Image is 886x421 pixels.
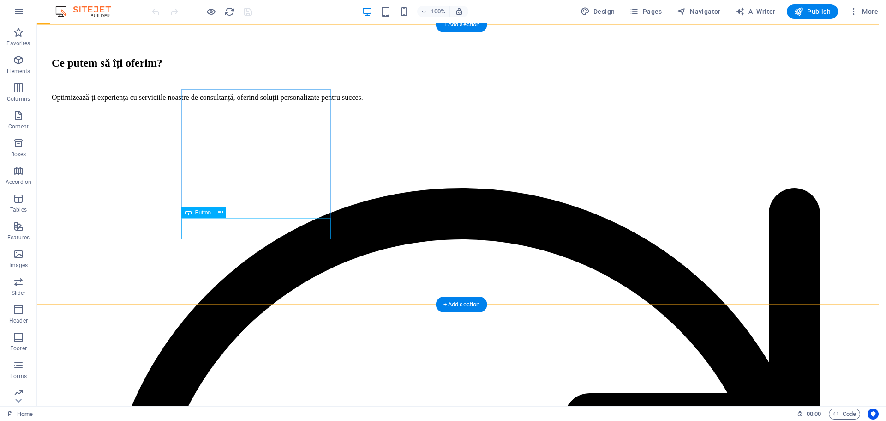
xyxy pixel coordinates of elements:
p: Favorites [6,40,30,47]
i: On resize automatically adjust zoom level to fit chosen device. [455,7,463,16]
div: Design (Ctrl+Alt+Y) [577,4,619,19]
span: More [849,7,878,16]
span: Code [833,409,856,420]
span: Pages [629,7,662,16]
span: AI Writer [736,7,776,16]
i: Reload page [224,6,235,17]
button: Usercentrics [868,409,879,420]
p: Columns [7,95,30,103]
p: Slider [12,289,26,297]
button: AI Writer [732,4,779,19]
button: Publish [787,4,838,19]
button: Code [829,409,860,420]
p: Boxes [11,151,26,158]
button: 100% [417,6,450,17]
span: Navigator [677,7,721,16]
button: Navigator [673,4,724,19]
span: Publish [794,7,831,16]
img: Editor Logo [53,6,122,17]
p: Footer [10,345,27,352]
h6: Session time [797,409,821,420]
p: Features [7,234,30,241]
p: Content [8,123,29,130]
p: Header [9,317,28,324]
p: Accordion [6,178,31,186]
p: Images [9,262,28,269]
p: Elements [7,67,30,75]
button: reload [224,6,235,17]
p: Tables [10,206,27,214]
span: Button [195,210,211,215]
span: 00 00 [807,409,821,420]
div: + Add section [436,17,487,32]
span: : [813,410,814,417]
h6: 100% [431,6,446,17]
span: Design [581,7,615,16]
button: Click here to leave preview mode and continue editing [205,6,216,17]
button: More [845,4,882,19]
button: Design [577,4,619,19]
button: Pages [626,4,665,19]
p: Forms [10,372,27,380]
a: Click to cancel selection. Double-click to open Pages [7,409,33,420]
div: + Add section [436,297,487,312]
